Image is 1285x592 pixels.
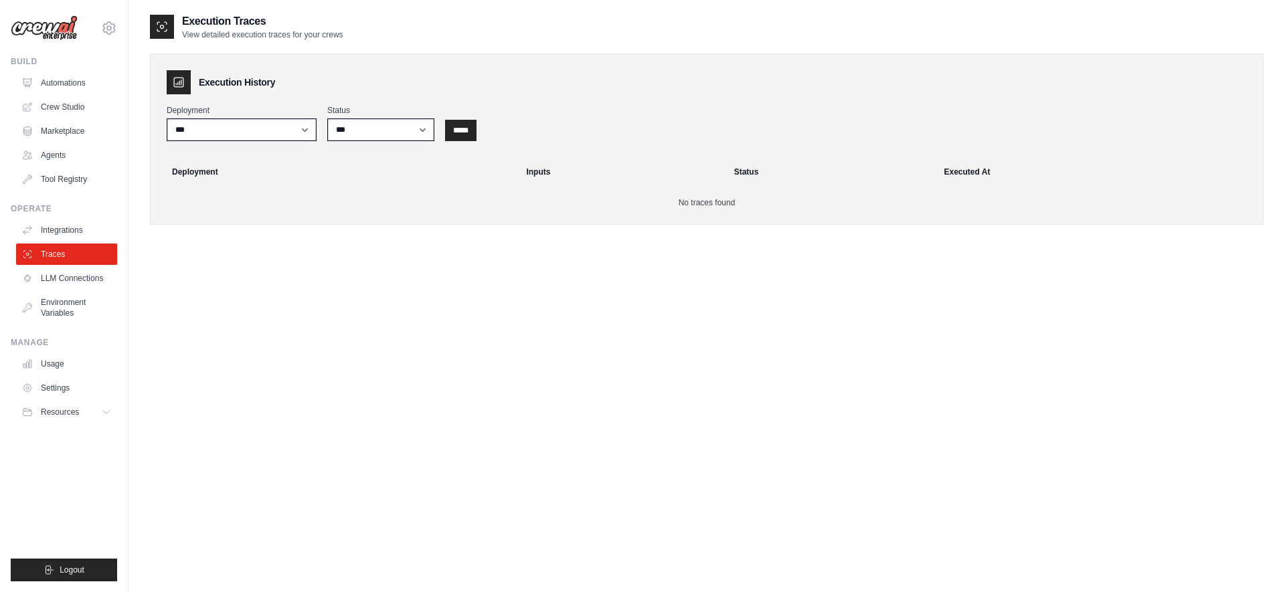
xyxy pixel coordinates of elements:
[16,144,117,166] a: Agents
[16,72,117,94] a: Automations
[182,29,343,40] p: View detailed execution traces for your crews
[167,197,1247,208] p: No traces found
[16,120,117,142] a: Marketplace
[936,157,1258,187] th: Executed At
[199,76,275,89] h3: Execution History
[41,407,79,417] span: Resources
[518,157,725,187] th: Inputs
[16,377,117,399] a: Settings
[182,13,343,29] h2: Execution Traces
[16,96,117,118] a: Crew Studio
[16,268,117,289] a: LLM Connections
[327,105,434,116] label: Status
[11,337,117,348] div: Manage
[16,401,117,423] button: Resources
[11,559,117,581] button: Logout
[16,292,117,324] a: Environment Variables
[726,157,936,187] th: Status
[16,243,117,265] a: Traces
[11,15,78,41] img: Logo
[16,169,117,190] a: Tool Registry
[11,203,117,214] div: Operate
[60,565,84,575] span: Logout
[16,353,117,375] a: Usage
[11,56,117,67] div: Build
[16,219,117,241] a: Integrations
[156,157,518,187] th: Deployment
[167,105,317,116] label: Deployment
